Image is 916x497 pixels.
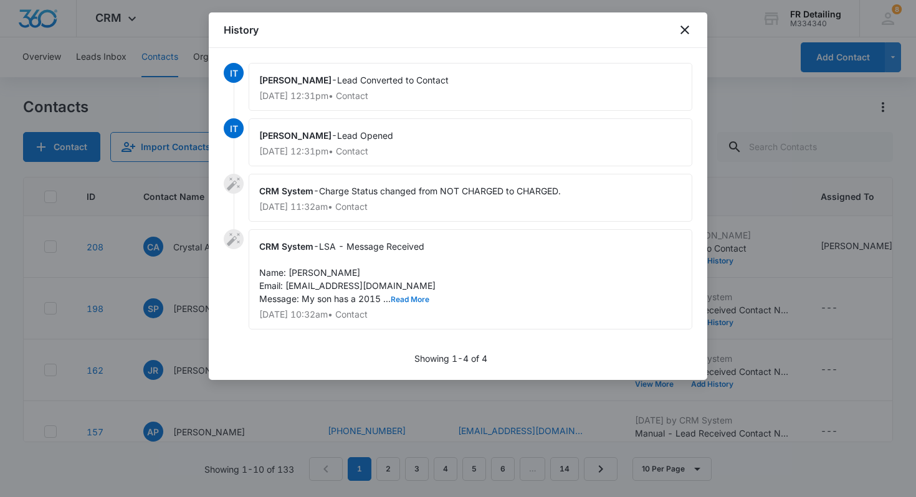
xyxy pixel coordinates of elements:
p: [DATE] 12:31pm • Contact [259,92,682,100]
span: Lead Converted to Contact [337,75,449,85]
h1: History [224,22,259,37]
span: Lead Opened [337,130,393,141]
span: IT [224,118,244,138]
button: Read More [391,296,429,303]
span: [PERSON_NAME] [259,75,332,85]
p: Showing 1-4 of 4 [414,352,487,365]
span: IT [224,63,244,83]
p: [DATE] 11:32am • Contact [259,202,682,211]
span: CRM System [259,186,313,196]
div: - [249,118,692,166]
div: - [249,174,692,222]
div: - [249,63,692,111]
span: Charge Status changed from NOT CHARGED to CHARGED. [319,186,561,196]
span: [PERSON_NAME] [259,130,332,141]
p: [DATE] 10:32am • Contact [259,310,682,319]
button: close [677,22,692,37]
span: LSA - Message Received Name: [PERSON_NAME] Email: [EMAIL_ADDRESS][DOMAIN_NAME] Message: My son ha... [259,241,436,304]
span: CRM System [259,241,313,252]
p: [DATE] 12:31pm • Contact [259,147,682,156]
div: - [249,229,692,329]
